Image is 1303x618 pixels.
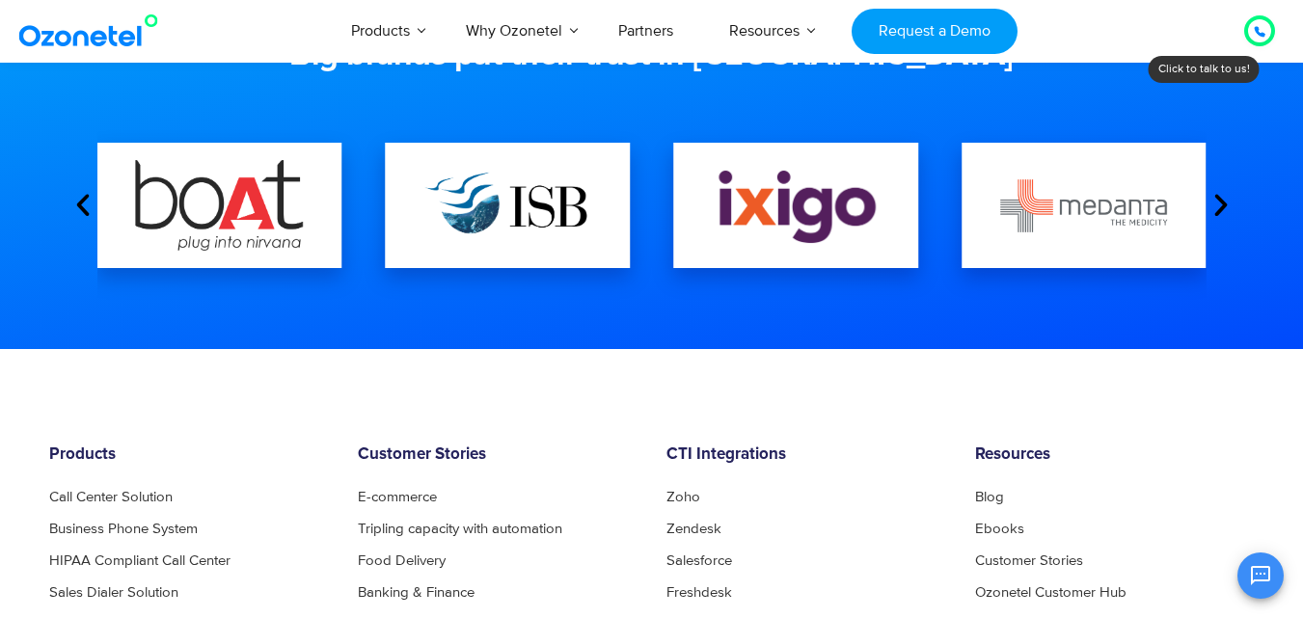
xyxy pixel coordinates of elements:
[852,9,1017,54] a: Request a Demo
[97,104,1207,307] div: Image Carousel
[49,522,198,536] a: Business Phone System
[666,490,700,504] a: Zoho
[358,522,562,536] a: Tripling capacity with automation
[49,445,329,465] h6: Products
[666,522,721,536] a: Zendesk
[712,165,880,246] img: Ixigo
[975,445,1255,465] h6: Resources
[49,553,231,568] a: HIPAA Compliant Call Center
[358,553,446,568] a: Food Delivery
[673,143,918,268] div: 4 / 16
[975,490,1004,504] a: Blog
[358,490,437,504] a: E-commerce
[358,585,475,600] a: Banking & Finance
[1237,552,1284,599] button: Open chat
[358,445,638,465] h6: Customer Stories
[666,585,732,600] a: Freshdesk
[385,143,630,268] div: 3 / 16
[97,143,342,268] div: 2 / 16
[666,445,946,465] h6: CTI Integrations
[962,143,1207,268] div: 5 / 16
[49,490,173,504] a: Call Center Solution
[423,158,591,253] img: ISB
[49,585,178,600] a: Sales Dialer Solution
[666,553,732,568] a: Salesforce
[975,585,1127,600] a: Ozonetel Customer Hub
[136,160,304,250] img: boat
[975,522,1024,536] a: Ebooks
[1000,179,1168,232] img: medanta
